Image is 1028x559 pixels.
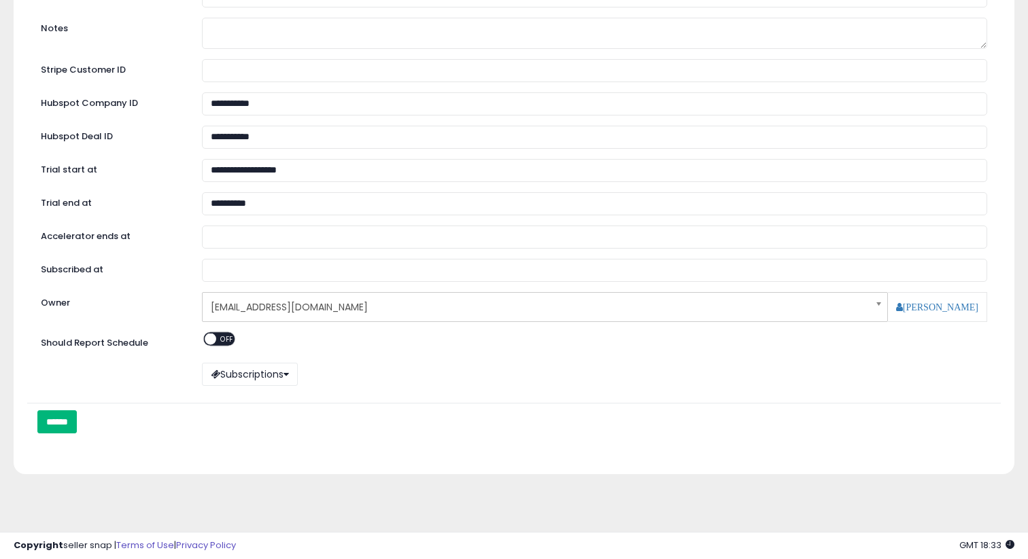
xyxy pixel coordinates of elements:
[14,539,236,552] div: seller snap | |
[31,192,192,210] label: Trial end at
[31,92,192,110] label: Hubspot Company ID
[31,126,192,143] label: Hubspot Deal ID
[116,539,174,552] a: Terms of Use
[211,295,861,319] span: [EMAIL_ADDRESS][DOMAIN_NAME]
[14,539,63,552] strong: Copyright
[216,333,238,344] span: OFF
[31,18,192,35] label: Notes
[31,226,192,243] label: Accelerator ends at
[176,539,236,552] a: Privacy Policy
[896,302,978,312] a: [PERSON_NAME]
[41,337,148,350] label: Should Report Schedule
[31,59,192,77] label: Stripe Customer ID
[41,297,70,310] label: Owner
[31,159,192,177] label: Trial start at
[31,259,192,276] label: Subscribed at
[959,539,1014,552] span: 2025-08-11 18:33 GMT
[202,363,298,386] button: Subscriptions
